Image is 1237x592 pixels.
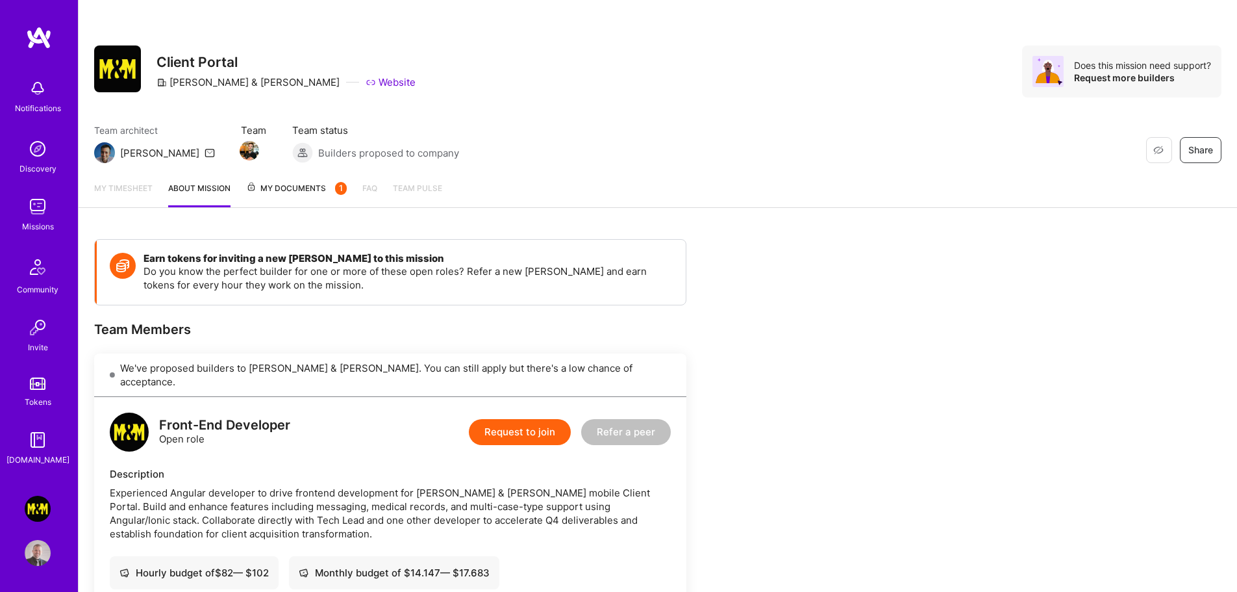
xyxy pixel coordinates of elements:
[366,75,416,89] a: Website
[246,181,347,196] span: My Documents
[22,251,53,283] img: Community
[205,148,215,158] i: icon Mail
[168,181,231,207] a: About Mission
[299,568,308,578] i: icon Cash
[15,101,61,115] div: Notifications
[25,136,51,162] img: discovery
[1074,71,1211,84] div: Request more builders
[25,427,51,453] img: guide book
[335,182,347,195] div: 1
[246,181,347,207] a: My Documents1
[156,77,167,88] i: icon CompanyGray
[94,45,141,92] img: Company Logo
[581,419,671,445] button: Refer a peer
[25,540,51,566] img: User Avatar
[110,486,671,541] div: Experienced Angular developer to drive frontend development for [PERSON_NAME] & [PERSON_NAME] mob...
[22,220,54,233] div: Missions
[25,496,51,522] img: Morgan & Morgan: Client Portal
[28,341,48,354] div: Invite
[110,253,136,279] img: Token icon
[241,140,258,162] a: Team Member Avatar
[1188,144,1213,157] span: Share
[144,253,673,264] h4: Earn tokens for inviting a new [PERSON_NAME] to this mission
[156,75,340,89] div: [PERSON_NAME] & [PERSON_NAME]
[26,26,52,49] img: logo
[30,378,45,390] img: tokens
[94,181,153,207] a: My timesheet
[159,418,290,432] div: Front-End Developer
[318,146,459,160] span: Builders proposed to company
[292,142,313,163] img: Builders proposed to company
[94,123,215,137] span: Team architect
[19,162,56,175] div: Discovery
[120,146,199,160] div: [PERSON_NAME]
[159,418,290,446] div: Open role
[241,123,266,137] span: Team
[25,194,51,220] img: teamwork
[469,419,571,445] button: Request to join
[1153,145,1164,155] i: icon EyeClosed
[6,453,69,467] div: [DOMAIN_NAME]
[21,540,54,566] a: User Avatar
[1074,59,1211,71] div: Does this mission need support?
[94,354,686,397] div: We've proposed builders to [PERSON_NAME] & [PERSON_NAME]. You can still apply but there's a low c...
[119,566,269,580] div: Hourly budget of $ 82 — $ 102
[25,395,51,409] div: Tokens
[393,181,442,207] a: Team Pulse
[292,123,459,137] span: Team status
[94,142,115,163] img: Team Architect
[119,568,129,578] i: icon Cash
[1180,137,1221,163] button: Share
[110,413,149,452] img: logo
[25,315,51,341] img: Invite
[25,75,51,101] img: bell
[94,321,686,338] div: Team Members
[393,183,442,193] span: Team Pulse
[299,566,490,580] div: Monthly budget of $ 14.147 — $ 17.683
[1032,56,1064,87] img: Avatar
[17,283,58,296] div: Community
[144,264,673,292] p: Do you know the perfect builder for one or more of these open roles? Refer a new [PERSON_NAME] an...
[21,496,54,522] a: Morgan & Morgan: Client Portal
[110,467,671,481] div: Description
[240,141,259,161] img: Team Member Avatar
[362,181,377,207] a: FAQ
[156,54,416,70] h3: Client Portal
